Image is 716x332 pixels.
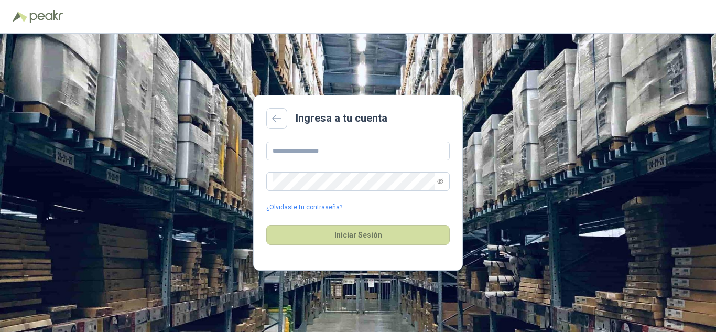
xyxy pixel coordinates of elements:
button: Iniciar Sesión [266,225,450,245]
img: Peakr [29,10,63,23]
a: ¿Olvidaste tu contraseña? [266,202,342,212]
h2: Ingresa a tu cuenta [296,110,387,126]
img: Logo [13,12,27,22]
span: eye-invisible [437,178,443,185]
